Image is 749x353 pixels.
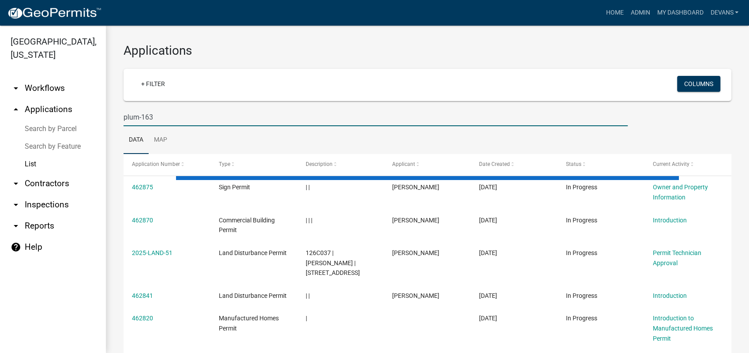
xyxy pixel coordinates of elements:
[219,161,230,167] span: Type
[306,161,333,167] span: Description
[652,161,689,167] span: Current Activity
[384,154,471,175] datatable-header-cell: Applicant
[297,154,384,175] datatable-header-cell: Description
[306,315,307,322] span: |
[566,315,597,322] span: In Progress
[132,315,153,322] a: 462820
[652,184,708,201] a: Owner and Property Information
[652,249,701,267] a: Permit Technician Approval
[306,249,360,277] span: 126C037 | Marvin Roberts | 108 ROCKVILLE SPRINGS CT
[627,4,653,21] a: Admin
[677,76,720,92] button: Columns
[11,83,21,94] i: arrow_drop_down
[652,292,686,299] a: Introduction
[653,4,707,21] a: My Dashboard
[566,184,597,191] span: In Progress
[479,184,497,191] span: 08/12/2025
[306,217,312,224] span: | | |
[392,217,439,224] span: John Smith
[132,184,153,191] a: 462875
[219,292,287,299] span: Land Disturbance Permit
[707,4,742,21] a: devans
[479,249,497,256] span: 08/12/2025
[219,217,275,234] span: Commercial Building Permit
[558,154,644,175] datatable-header-cell: Status
[11,199,21,210] i: arrow_drop_down
[566,217,597,224] span: In Progress
[124,108,628,126] input: Search for applications
[11,178,21,189] i: arrow_drop_down
[566,161,581,167] span: Status
[479,292,497,299] span: 08/12/2025
[219,249,287,256] span: Land Disturbance Permit
[124,43,731,58] h3: Applications
[11,242,21,252] i: help
[132,292,153,299] a: 462841
[124,154,210,175] datatable-header-cell: Application Number
[479,315,497,322] span: 08/12/2025
[306,184,310,191] span: | |
[132,249,172,256] a: 2025-LAND-51
[392,184,439,191] span: John Smith
[306,292,310,299] span: | |
[132,161,180,167] span: Application Number
[644,154,731,175] datatable-header-cell: Current Activity
[219,184,250,191] span: Sign Permit
[602,4,627,21] a: Home
[124,126,149,154] a: Data
[134,76,172,92] a: + Filter
[392,292,439,299] span: Marvin Roberts
[479,161,510,167] span: Date Created
[132,217,153,224] a: 462870
[210,154,297,175] datatable-header-cell: Type
[149,126,172,154] a: Map
[392,161,415,167] span: Applicant
[11,104,21,115] i: arrow_drop_up
[11,221,21,231] i: arrow_drop_down
[479,217,497,224] span: 08/12/2025
[652,217,686,224] a: Introduction
[392,249,439,256] span: Marvin Roberts
[652,315,712,342] a: Introduction to Manufactured Homes Permit
[566,292,597,299] span: In Progress
[219,315,279,332] span: Manufactured Homes Permit
[566,249,597,256] span: In Progress
[471,154,558,175] datatable-header-cell: Date Created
